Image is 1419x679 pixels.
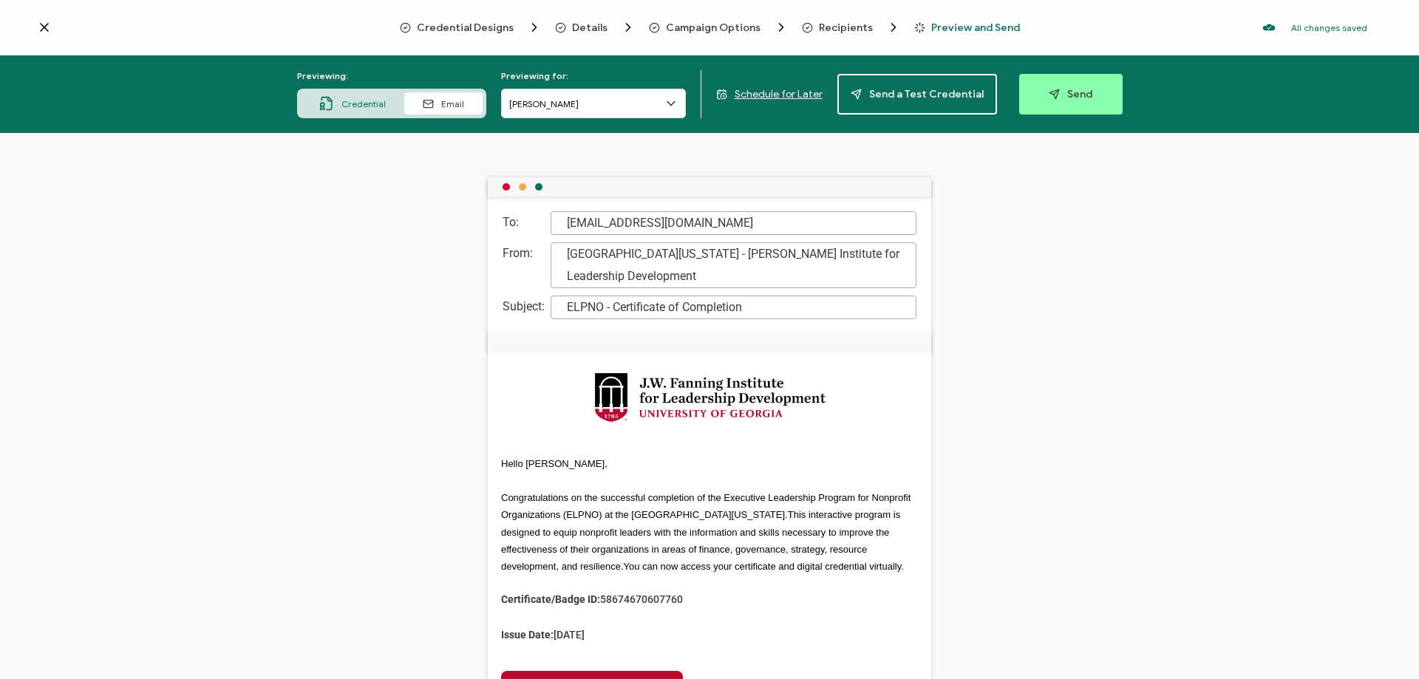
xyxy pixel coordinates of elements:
[501,458,608,469] span: Hello [PERSON_NAME],
[572,22,608,33] span: Details
[551,296,916,319] div: ELPNO - Certificate of Completion
[555,20,636,35] span: Details
[501,593,600,605] strong: Certificate/Badge ID:
[666,22,760,33] span: Campaign Options
[503,296,543,319] span: Subject:
[1345,608,1419,679] iframe: Chat Widget
[551,211,916,235] div: [EMAIL_ADDRESS][DOMAIN_NAME]
[441,98,464,109] span: Email
[819,22,873,33] span: Recipients
[851,89,984,100] span: Send a Test Credential
[400,20,1020,35] div: Breadcrumb
[735,88,823,100] span: Schedule for Later
[593,372,826,423] img: Image
[1049,89,1092,100] span: Send
[417,22,514,33] span: Credential Designs
[1291,22,1367,33] p: All changes saved
[503,211,543,235] span: To:
[802,20,901,35] span: Recipients
[501,492,911,520] span: Congratulations on the successful completion of the Executive Leadership Program for Nonprofit Or...
[297,70,348,81] span: Previewing:
[914,22,1020,33] span: Preview and Send
[341,98,386,109] span: Credential
[501,593,683,641] span: 58674670607760 [DATE]
[551,242,916,288] div: [GEOGRAPHIC_DATA][US_STATE] - [PERSON_NAME] Institute for Leadership Development
[624,561,904,572] span: You can now access your certificate and digital credential virtually.
[501,70,568,81] span: Previewing for:
[501,89,686,118] input: Search recipient
[503,242,543,288] span: From:
[501,629,554,641] strong: Issue Date:
[649,20,789,35] span: Campaign Options
[837,74,997,115] button: Send a Test Credential
[400,20,542,35] span: Credential Designs
[1019,74,1123,115] button: Send
[931,22,1020,33] span: Preview and Send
